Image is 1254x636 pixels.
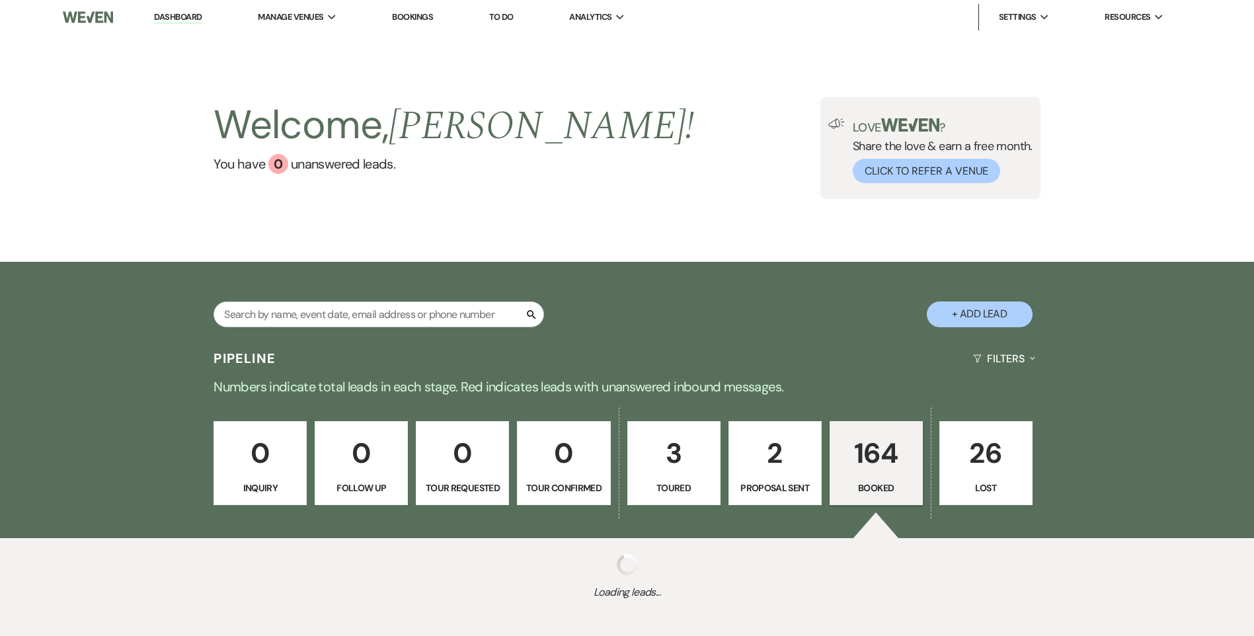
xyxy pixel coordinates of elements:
img: loading spinner [617,554,638,575]
p: 0 [323,431,399,475]
p: Lost [948,481,1024,495]
a: 26Lost [939,421,1033,506]
button: + Add Lead [927,301,1033,327]
p: 3 [636,431,712,475]
p: Love ? [853,118,1033,134]
a: To Do [489,11,514,22]
div: 0 [268,154,288,174]
p: Inquiry [222,481,298,495]
span: Manage Venues [258,11,323,24]
a: You have 0 unanswered leads. [214,154,694,174]
p: Tour Requested [424,481,500,495]
span: Settings [999,11,1037,24]
span: Loading leads... [63,584,1191,600]
button: Click to Refer a Venue [853,159,1000,183]
a: 164Booked [830,421,923,506]
div: Share the love & earn a free month. [845,118,1033,183]
a: 0Tour Requested [416,421,509,506]
a: Dashboard [154,11,202,24]
a: 0Inquiry [214,421,307,506]
a: 2Proposal Sent [728,421,822,506]
p: Tour Confirmed [526,481,602,495]
p: Follow Up [323,481,399,495]
span: Analytics [569,11,611,24]
img: Weven Logo [63,3,113,31]
input: Search by name, event date, email address or phone number [214,301,544,327]
a: 3Toured [627,421,721,506]
h2: Welcome, [214,97,694,154]
p: Numbers indicate total leads in each stage. Red indicates leads with unanswered inbound messages. [151,376,1103,397]
a: Bookings [392,11,433,22]
p: Toured [636,481,712,495]
p: Proposal Sent [737,481,813,495]
img: loud-speaker-illustration.svg [828,118,845,129]
img: weven-logo-green.svg [881,118,940,132]
p: 164 [838,431,914,475]
a: 0Follow Up [315,421,408,506]
p: 0 [424,431,500,475]
a: 0Tour Confirmed [517,421,610,506]
p: 0 [222,431,298,475]
p: 0 [526,431,602,475]
span: Resources [1105,11,1150,24]
h3: Pipeline [214,349,276,368]
p: Booked [838,481,914,495]
span: [PERSON_NAME] ! [389,96,694,157]
p: 26 [948,431,1024,475]
button: Filters [968,341,1040,376]
p: 2 [737,431,813,475]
